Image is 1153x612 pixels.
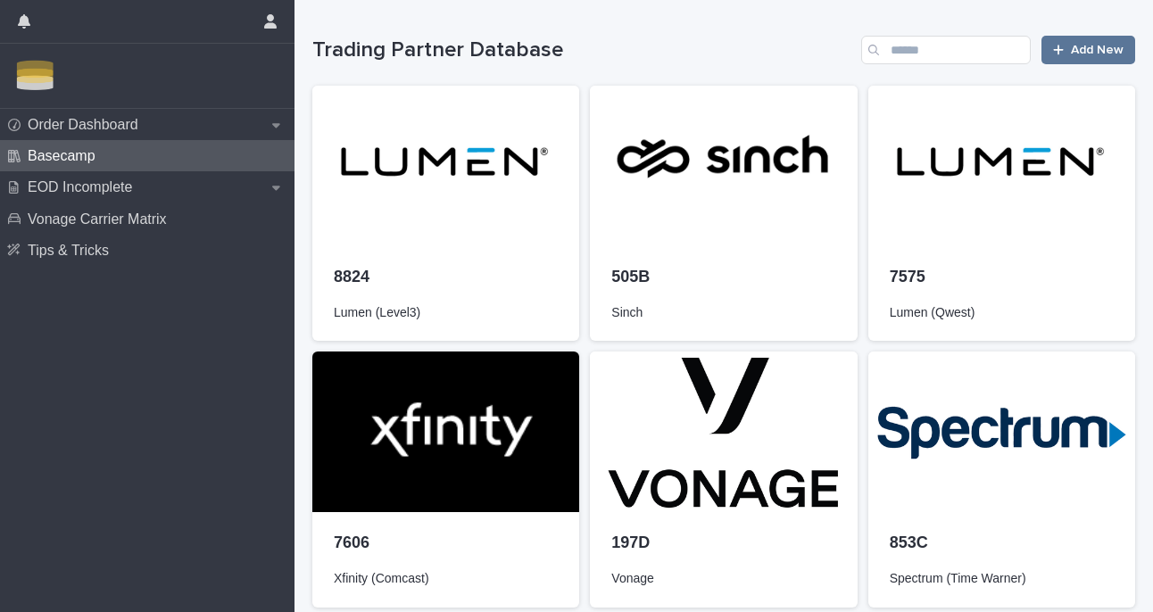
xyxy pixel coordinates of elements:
a: 853CSpectrum (Time Warner) [868,351,1135,607]
span: Sinch [611,305,643,319]
a: 8824Lumen (Level3) [312,86,579,341]
p: Tips & Tricks [21,242,123,259]
h1: Trading Partner Database [312,37,854,63]
a: 197DVonage [590,351,857,607]
p: 505B [611,268,835,287]
a: 7606Xfinity (Comcast) [312,351,579,607]
p: Vonage Carrier Matrix [21,211,181,227]
a: 505BSinch [590,86,857,341]
p: EOD Incomplete [21,178,146,195]
p: Basecamp [21,147,110,164]
span: Vonage [611,571,654,585]
p: Order Dashboard [21,116,153,133]
p: 7606 [334,533,558,553]
p: 853C [890,533,1114,553]
a: Add New [1041,36,1135,64]
span: Xfinity (Comcast) [334,571,429,585]
span: Add New [1071,44,1124,56]
span: Spectrum (Time Warner) [890,571,1026,585]
span: Lumen (Qwest) [890,305,975,319]
span: Lumen (Level3) [334,305,420,319]
p: 8824 [334,268,558,287]
input: Search [861,36,1031,64]
a: 7575Lumen (Qwest) [868,86,1135,341]
img: Zbn3osBRTqmJoOucoKu4 [14,58,56,94]
p: 197D [611,533,835,553]
p: 7575 [890,268,1114,287]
